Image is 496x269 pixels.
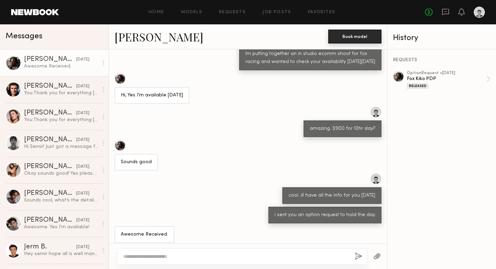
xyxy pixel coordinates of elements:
div: You: Thank you for everything [PERSON_NAME]! Was great having you. Hope to do more in the future [24,90,98,96]
div: [DATE] [76,110,89,117]
div: Awesome Received. [121,231,168,239]
a: optionRequest •[DATE]Fox Kiko PDPReleased [407,71,490,89]
a: Models [181,10,202,15]
div: Hey [PERSON_NAME]! Im putting together an in studio ecomm shoot for fox racing and wanted to chec... [245,42,375,66]
a: Job Posts [262,10,291,15]
div: [DATE] [76,137,89,143]
div: [DATE] [76,83,89,90]
a: Home [149,10,164,15]
div: [PERSON_NAME] [24,110,76,117]
div: Hi Semir! Just got a message from NewBook saying I logged my hours incorrectly. Accidentally adde... [24,143,98,150]
div: Sounds cool, what’s the details ? [24,197,98,204]
div: Awesome Received. [24,63,98,70]
div: [PERSON_NAME] [24,83,76,90]
a: Favorites [308,10,336,15]
button: Book model [328,30,381,43]
div: [PERSON_NAME] [24,190,76,197]
div: [PERSON_NAME] [24,163,76,170]
div: Hey semir hope all is well man Just checking in to see if you have any shoots coming up. Since we... [24,251,98,257]
div: [PERSON_NAME] [24,217,76,224]
div: [DATE] [76,190,89,197]
div: [DATE] [76,56,89,63]
a: Book model [328,33,381,39]
div: cool. ill have all the info for you [DATE] [289,192,375,200]
a: Requests [219,10,246,15]
span: Messages [6,32,42,40]
div: [DATE] [76,244,89,251]
div: [PERSON_NAME] [24,136,76,143]
div: You: Thank you for everything [PERSON_NAME]! Was great having you. Hope to do more in the future [24,117,98,123]
div: Sounds good [121,158,152,166]
div: Awesome. Yes I’m available! [24,224,98,230]
div: Okay sounds good! Yes please let me know soon as you can if you’ll be booking me so i can get a c... [24,170,98,177]
div: REQUESTS [393,58,490,63]
div: option Request • [DATE] [407,71,486,76]
div: Fox Kiko PDP [407,76,486,82]
div: Jerm B. [24,244,76,251]
div: Hi, Yes I’m available [DATE] [121,92,183,100]
div: amazing. $900 for 10hr day? [310,125,375,133]
div: [DATE] [76,217,89,224]
div: [PERSON_NAME] [24,56,76,63]
div: [DATE] [76,164,89,170]
div: Released [407,83,428,89]
div: History [393,34,490,42]
a: [PERSON_NAME] [115,29,203,44]
div: i sent you an option request to hold the day [275,211,375,219]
